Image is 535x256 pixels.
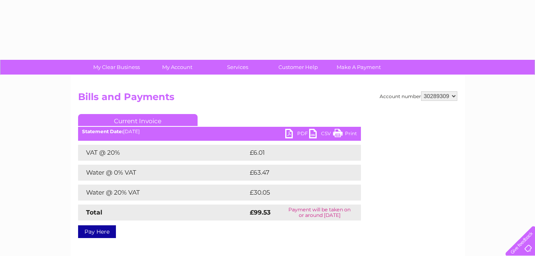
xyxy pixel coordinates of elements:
[248,185,345,201] td: £30.05
[265,60,331,75] a: Customer Help
[78,185,248,201] td: Water @ 20% VAT
[84,60,149,75] a: My Clear Business
[78,91,457,106] h2: Bills and Payments
[78,145,248,161] td: VAT @ 20%
[380,91,457,101] div: Account number
[78,225,116,238] a: Pay Here
[78,114,198,126] a: Current Invoice
[78,165,248,181] td: Water @ 0% VAT
[248,145,341,161] td: £6.01
[250,209,270,216] strong: £99.53
[205,60,270,75] a: Services
[248,165,345,181] td: £63.47
[144,60,210,75] a: My Account
[86,209,102,216] strong: Total
[309,129,333,140] a: CSV
[82,128,123,134] b: Statement Date:
[326,60,392,75] a: Make A Payment
[333,129,357,140] a: Print
[285,129,309,140] a: PDF
[78,129,361,134] div: [DATE]
[278,205,361,221] td: Payment will be taken on or around [DATE]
